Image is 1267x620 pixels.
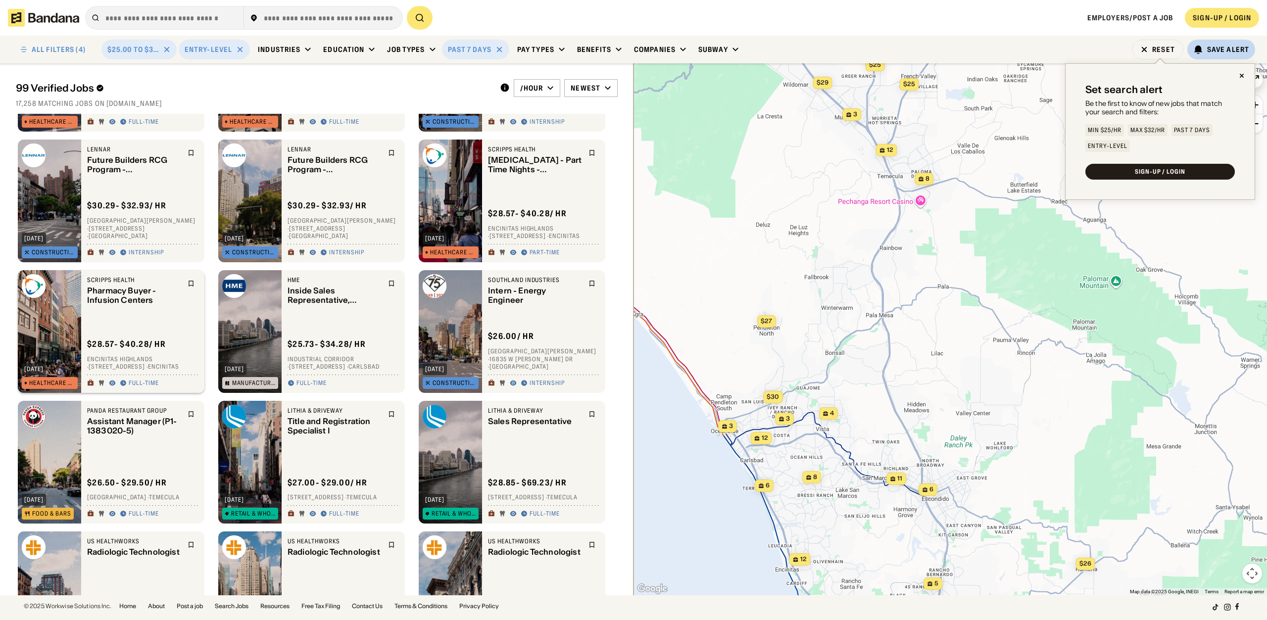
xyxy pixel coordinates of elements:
[87,355,198,371] div: Encinitas Highlands · [STREET_ADDRESS] · Encinitas
[636,582,669,595] img: Google
[288,537,382,545] div: US HealthWorks
[387,45,425,54] div: Job Types
[425,497,444,503] div: [DATE]
[129,510,159,518] div: Full-time
[530,118,565,126] div: Internship
[215,603,248,609] a: Search Jobs
[87,477,167,488] div: $ 26.50 - $29.50 / hr
[934,579,938,588] span: 5
[24,497,44,503] div: [DATE]
[762,434,768,442] span: 12
[929,485,933,494] span: 6
[766,481,770,490] span: 6
[301,603,340,609] a: Free Tax Filing
[423,143,446,167] img: Scripps Health logo
[288,547,382,557] div: Radiologic Technologist
[288,145,382,153] div: Lennar
[22,535,46,559] img: US HealthWorks logo
[1088,127,1121,133] div: Min $25/hr
[520,84,543,93] div: /hour
[767,393,779,400] span: $30
[129,380,159,387] div: Full-time
[222,274,246,298] img: HME logo
[230,119,276,125] div: Healthcare & Mental Health
[87,276,182,284] div: Scripps Health
[232,249,276,255] div: Construction
[394,603,447,609] a: Terms & Conditions
[258,45,300,54] div: Industries
[288,417,382,435] div: Title and Registration Specialist I
[1152,46,1175,53] div: Reset
[1207,45,1249,54] div: Save Alert
[1085,84,1163,95] div: Set search alert
[1088,143,1127,149] div: Entry-Level
[488,494,599,502] div: [STREET_ADDRESS] · Temecula
[488,286,583,305] div: Intern - Energy Engineer
[488,276,583,284] div: Southland Industries
[32,46,86,53] div: ALL FILTERS (4)
[87,201,166,211] div: $ 30.29 - $32.93 / hr
[32,249,75,255] div: Construction
[222,535,246,559] img: US HealthWorks logo
[729,422,733,430] span: 3
[8,9,79,27] img: Bandana logotype
[288,339,366,349] div: $ 25.73 - $34.28 / hr
[433,119,476,125] div: Construction
[129,249,164,257] div: Internship
[1087,13,1173,22] a: Employers/Post a job
[1130,127,1166,133] div: Max $32/hr
[577,45,611,54] div: Benefits
[260,603,290,609] a: Resources
[761,317,772,325] span: $27
[853,110,857,119] span: 3
[1135,169,1185,175] div: SIGN-UP / LOGIN
[530,510,560,518] div: Full-time
[148,603,165,609] a: About
[817,79,828,86] span: $29
[222,143,246,167] img: Lennar logo
[488,208,567,219] div: $ 28.57 - $40.28 / hr
[16,99,618,108] div: 17,258 matching jobs on [DOMAIN_NAME]
[16,82,492,94] div: 99 Verified Jobs
[636,582,669,595] a: Open this area in Google Maps (opens a new window)
[698,45,728,54] div: Subway
[1193,13,1251,22] div: SIGN-UP / LOGIN
[87,145,182,153] div: Lennar
[288,407,382,415] div: Lithia & Driveway
[830,409,834,418] span: 4
[448,45,491,54] div: Past 7 days
[87,407,182,415] div: Panda Restaurant Group
[288,286,382,305] div: Inside Sales Representative, Regional Sales [GEOGRAPHIC_DATA] (Temporary)
[231,511,276,517] div: Retail & Wholesale
[488,417,583,426] div: Sales Representative
[225,497,244,503] div: [DATE]
[488,145,583,153] div: Scripps Health
[786,415,790,423] span: 3
[29,380,75,386] div: Healthcare & Mental Health
[119,603,136,609] a: Home
[329,510,359,518] div: Full-time
[222,405,246,429] img: Lithia & Driveway logo
[87,494,198,502] div: [GEOGRAPHIC_DATA] · Temecula
[423,405,446,429] img: Lithia & Driveway logo
[87,155,182,174] div: Future Builders RCG Program - Homebuilding - Land in [GEOGRAPHIC_DATA], [GEOGRAPHIC_DATA] at [GEO...
[887,146,893,154] span: 12
[488,547,583,557] div: Radiologic Technologist
[488,155,583,174] div: [MEDICAL_DATA] - Part Time Nights - [GEOGRAPHIC_DATA]
[29,119,75,125] div: Healthcare & Mental Health
[107,45,159,54] div: $25.00 to $32.00 / hour
[488,225,599,240] div: Encinitas Highlands · [STREET_ADDRESS] · Encinitas
[634,45,676,54] div: Companies
[425,366,444,372] div: [DATE]
[288,276,382,284] div: HME
[24,236,44,241] div: [DATE]
[1224,589,1264,594] a: Report a map error
[432,511,476,517] div: Retail & Wholesale
[87,339,166,349] div: $ 28.57 - $40.28 / hr
[87,417,182,435] div: Assistant Manager (P1-1383020-5)
[16,114,617,595] div: grid
[897,475,902,483] span: 11
[1085,99,1235,116] div: Be the first to know of new jobs that match your search and filters:
[87,286,182,305] div: Pharmacy Buyer - Infusion Centers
